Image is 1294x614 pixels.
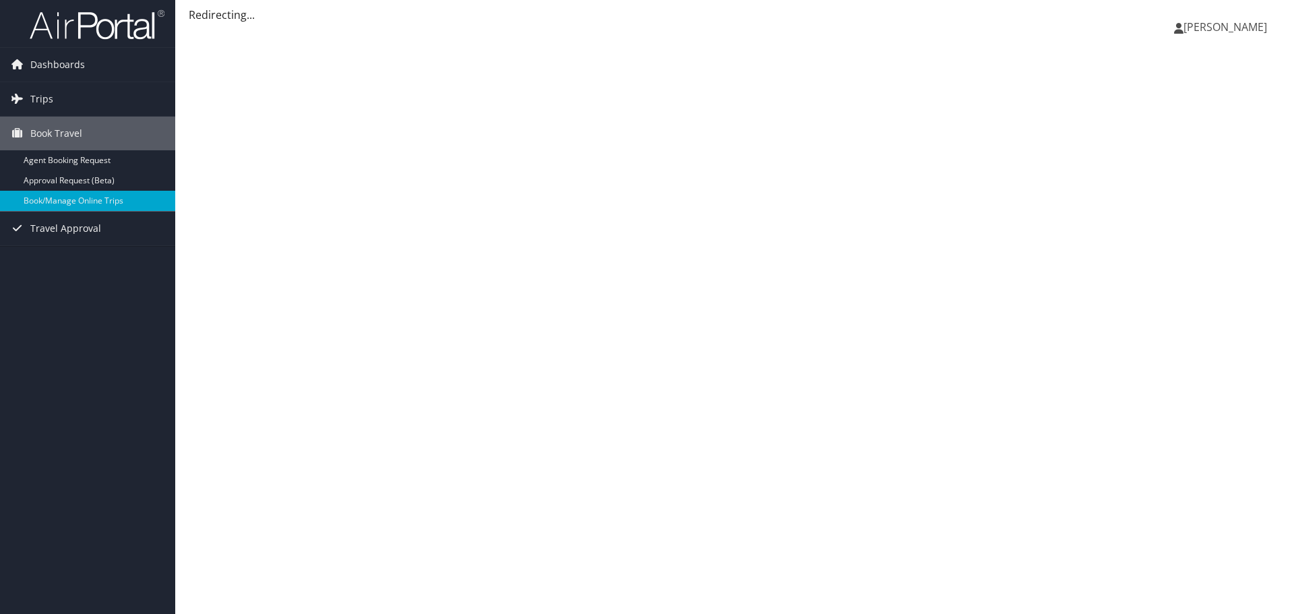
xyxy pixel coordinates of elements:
[30,82,53,116] span: Trips
[30,9,164,40] img: airportal-logo.png
[1183,20,1267,34] span: [PERSON_NAME]
[30,117,82,150] span: Book Travel
[1174,7,1281,47] a: [PERSON_NAME]
[30,48,85,82] span: Dashboards
[189,7,1281,23] div: Redirecting...
[30,212,101,245] span: Travel Approval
